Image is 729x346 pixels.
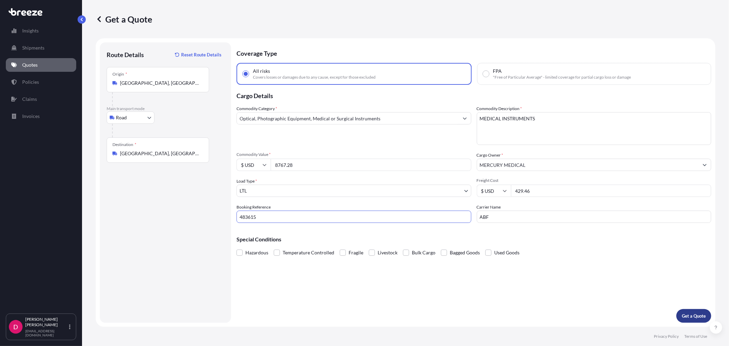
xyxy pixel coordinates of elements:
[477,178,712,183] span: Freight Cost
[699,159,711,171] button: Show suggestions
[22,44,44,51] p: Shipments
[240,187,247,194] span: LTL
[459,112,471,124] button: Show suggestions
[253,68,270,75] span: All risks
[112,71,127,77] div: Origin
[172,49,224,60] button: Reset Route Details
[112,142,136,147] div: Destination
[477,211,712,223] input: Enter name
[107,106,224,111] p: Main transport mode
[237,185,471,197] button: LTL
[237,85,711,105] p: Cargo Details
[6,24,76,38] a: Insights
[684,334,707,339] a: Terms of Use
[237,178,257,185] span: Load Type
[181,51,221,58] p: Reset Route Details
[13,323,18,330] span: D
[676,309,711,323] button: Get a Quote
[237,112,459,124] input: Select a commodity type
[493,75,631,80] span: "Free of Particular Average" - limited coverage for partial cargo loss or damage
[237,105,277,112] label: Commodity Category
[22,62,38,68] p: Quotes
[107,51,144,59] p: Route Details
[25,317,68,328] p: [PERSON_NAME] [PERSON_NAME]
[120,150,201,157] input: Destination
[483,71,489,77] input: FPA"Free of Particular Average" - limited coverage for partial cargo loss or damage
[25,329,68,337] p: [EMAIL_ADDRESS][DOMAIN_NAME]
[22,79,39,85] p: Policies
[243,71,249,77] input: All risksCovers losses or damages due to any cause, except for those excluded
[237,237,711,242] p: Special Conditions
[22,96,37,103] p: Claims
[6,109,76,123] a: Invoices
[450,248,480,258] span: Bagged Goods
[654,334,679,339] a: Privacy Policy
[682,312,706,319] p: Get a Quote
[253,75,376,80] span: Covers losses or damages due to any cause, except for those excluded
[237,204,271,211] label: Booking Reference
[22,113,40,120] p: Invoices
[120,80,201,86] input: Origin
[116,114,127,121] span: Road
[107,111,154,124] button: Select transport
[6,58,76,72] a: Quotes
[245,248,268,258] span: Hazardous
[271,159,471,171] input: Type amount
[6,75,76,89] a: Policies
[6,92,76,106] a: Claims
[477,112,712,145] textarea: MEDICAL INSTRUMENTS
[511,185,712,197] input: Enter amount
[237,152,471,157] span: Commodity Value
[477,105,522,112] label: Commodity Description
[477,159,699,171] input: Full name
[494,248,519,258] span: Used Goods
[283,248,334,258] span: Temperature Controlled
[6,41,76,55] a: Shipments
[349,248,363,258] span: Fragile
[477,204,501,211] label: Carrier Name
[493,68,502,75] span: FPA
[237,42,711,63] p: Coverage Type
[412,248,435,258] span: Bulk Cargo
[378,248,397,258] span: Livestock
[96,14,152,25] p: Get a Quote
[477,152,503,159] label: Cargo Owner
[22,27,39,34] p: Insights
[237,211,471,223] input: Your internal reference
